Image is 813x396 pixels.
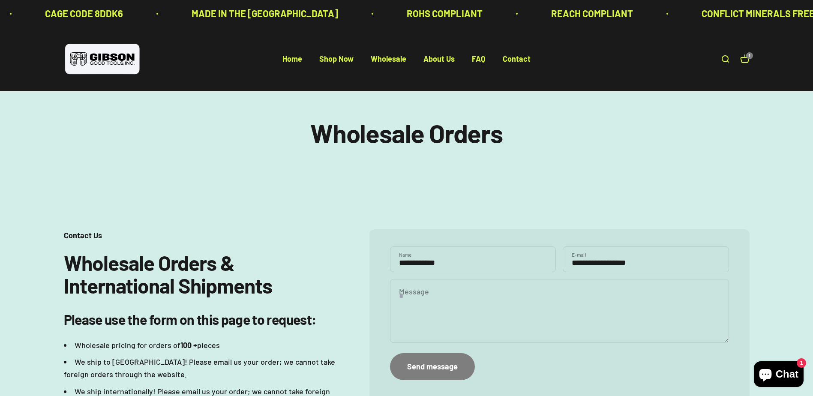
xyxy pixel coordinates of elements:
[64,229,335,242] p: Contact Us
[127,6,273,21] p: MADE IN THE [GEOGRAPHIC_DATA]
[503,54,531,64] a: Contact
[637,6,750,21] p: CONFLICT MINERALS FREE
[407,360,458,373] div: Send message
[423,54,455,64] a: About Us
[64,356,335,381] li: We ship to [GEOGRAPHIC_DATA]! Please email us your order; we cannot take foreign orders through t...
[746,52,753,59] cart-count: 1
[472,54,486,64] a: FAQ
[371,54,406,64] a: Wholesale
[282,54,302,64] a: Home
[180,340,197,350] strong: 100 +
[64,339,335,351] li: Wholesale pricing for orders of pieces
[486,6,568,21] p: REACH COMPLIANT
[319,54,354,64] a: Shop Now
[64,311,335,329] h4: Please use the form on this page to request:
[64,119,750,147] h1: Wholesale Orders
[751,361,806,389] inbox-online-store-chat: Shopify online store chat
[390,353,475,380] button: Send message
[64,252,335,297] h2: Wholesale Orders & International Shipments
[342,6,418,21] p: ROHS COMPLIANT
